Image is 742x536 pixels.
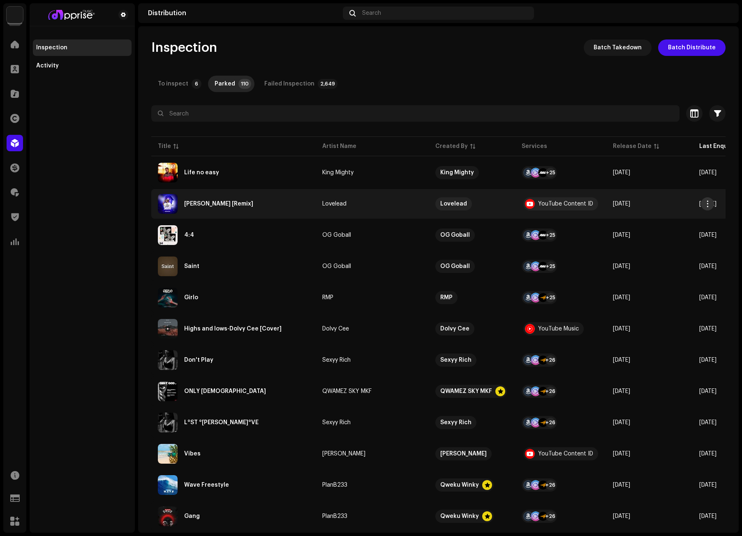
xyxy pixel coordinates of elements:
[322,201,422,207] span: Lovelead
[184,357,213,363] div: Don't Play
[440,322,469,335] div: Dolvy Cee
[158,194,178,214] img: cdf2a766-e2f9-46bd-bb6b-9905fc430ede
[184,513,200,519] div: Gang
[184,420,259,425] div: L°ST °R L°VE
[546,230,555,240] div: +25
[584,39,652,56] button: Batch Takedown
[184,232,194,238] div: 4:4
[546,261,555,271] div: +25
[158,319,178,339] img: f34378b1-f1e7-4cbd-98e9-a5131466f387
[538,201,593,207] div: YouTube Content ID
[613,388,630,394] span: Oct 7, 2025
[158,256,178,276] img: b977c86b-050d-4565-8b01-0c07ec4f3e68
[546,386,555,396] div: +26
[440,197,467,210] div: Lovelead
[36,10,105,20] img: bf2740f5-a004-4424-adf7-7bc84ff11fd7
[158,444,178,464] img: f0dd42d6-a9a9-4037-b738-47cfe58e86ba
[184,295,198,300] div: Girlo
[699,295,717,300] span: Oct 8, 2025
[158,142,171,150] div: Title
[435,416,509,429] span: Sexyy Rich
[158,413,178,432] img: a53129fc-2154-4a65-a516-b8035173c95e
[546,293,555,303] div: +25
[668,39,716,56] span: Batch Distribute
[322,388,422,394] span: QWAMEZ SKY MKF
[322,295,422,300] span: RMP
[435,385,509,398] span: QWAMEZ SKY MKF
[158,288,178,307] img: 5a0a936b-7e0d-47a4-b27f-abdc9a83c0dc
[440,447,487,460] div: [PERSON_NAME]
[440,385,492,398] div: QWAMEZ SKY MKF
[440,510,479,523] div: Qweku Winky
[184,326,282,332] div: Highs and lows-Dolvy Cee [Cover]
[322,451,365,457] div: [PERSON_NAME]
[322,170,354,176] div: King Mighty
[699,201,717,207] span: Oct 8, 2025
[184,170,219,176] div: Life no easy
[238,79,251,89] p-badge: 110
[546,480,555,490] div: +26
[322,357,422,363] span: Sexyy Rich
[546,418,555,427] div: +26
[613,420,630,425] span: Oct 7, 2025
[435,260,509,273] span: OG Goball
[699,170,717,176] span: Oct 8, 2025
[538,326,579,332] div: YouTube Music
[362,10,381,16] span: Search
[699,451,717,457] span: Oct 6, 2025
[699,388,717,394] span: Oct 7, 2025
[613,142,652,150] div: Release Date
[435,322,509,335] span: Dolvy Cee
[158,475,178,495] img: 096508b2-a46f-41a2-8f33-323ab498817a
[699,482,717,488] span: Oct 6, 2025
[435,478,509,492] span: Qweku Winky
[184,201,253,207] div: Saara [Remix]
[158,381,178,401] img: 50a0ac45-eb96-4ad3-9222-00d9bd577afa
[613,170,630,176] span: Oct 10, 2025
[716,7,729,20] img: 94355213-6620-4dec-931c-2264d4e76804
[440,291,453,304] div: RMP
[7,7,23,23] img: 1c16f3de-5afb-4452-805d-3f3454e20b1b
[322,263,422,269] span: OG Goball
[158,163,178,183] img: ff48a4ad-da39-46f7-b172-aeff7b69a903
[435,510,509,523] span: Qweku Winky
[184,263,199,269] div: Saint
[594,39,642,56] span: Batch Takedown
[158,350,178,370] img: e0306d47-99ef-45bb-ae3d-4b618ab2cd35
[322,232,351,238] div: OG Goball
[36,44,67,51] div: Inspection
[33,39,132,56] re-m-nav-item: Inspection
[699,263,717,269] span: Oct 8, 2025
[322,482,347,488] div: PlanB233
[699,326,717,332] span: Oct 7, 2025
[613,357,630,363] span: Oct 7, 2025
[184,482,229,488] div: Wave Freestyle
[440,260,470,273] div: OG Goball
[318,79,337,89] p-badge: 2,649
[148,10,340,16] div: Distribution
[658,39,726,56] button: Batch Distribute
[699,420,717,425] span: Oct 7, 2025
[322,263,351,269] div: OG Goball
[184,451,201,457] div: Vibes
[158,225,178,245] img: dbae9324-c294-45cf-9939-a59e787d81f9
[322,326,349,332] div: Dolvy Cee
[322,357,351,363] div: Sexyy Rich
[158,506,178,526] img: 0a972203-0267-4f38-9442-2dc7d7114165
[440,166,474,179] div: King Mighty
[613,482,630,488] span: Mar 5, 2020
[699,513,717,519] span: Oct 6, 2025
[435,142,468,150] div: Created By
[440,229,470,242] div: OG Goball
[613,201,630,207] span: Oct 8, 2025
[613,263,630,269] span: Aug 20, 2025
[435,291,509,304] span: RMP
[151,105,680,122] input: Search
[33,58,132,74] re-m-nav-item: Activity
[613,451,630,457] span: Jan 27, 2024
[322,420,422,425] span: Sexyy Rich
[440,416,472,429] div: Sexyy Rich
[613,232,630,238] span: Aug 5, 2025
[322,295,333,300] div: RMP
[322,451,422,457] span: Khorby Sapken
